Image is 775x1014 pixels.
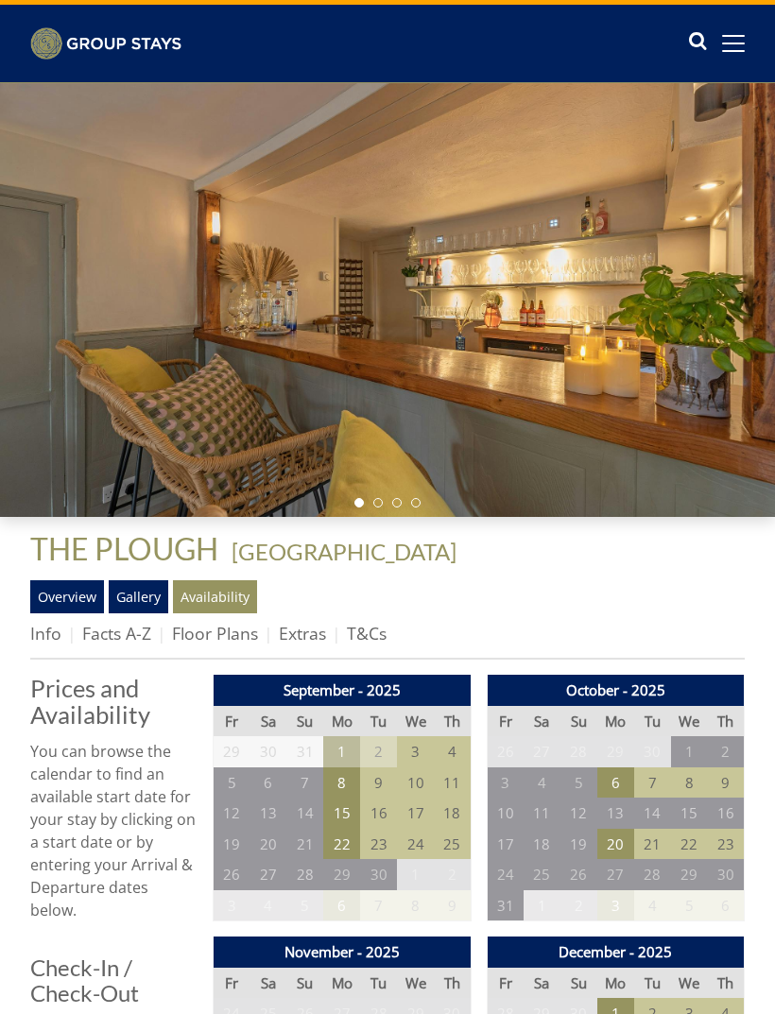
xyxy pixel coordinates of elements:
th: Sa [524,706,560,737]
a: THE PLOUGH [30,530,224,567]
td: 27 [597,859,634,890]
th: Tu [634,968,671,999]
td: 19 [560,829,597,860]
td: 27 [250,859,286,890]
td: 31 [286,736,323,767]
td: 8 [671,767,708,799]
td: 29 [597,736,634,767]
td: 30 [250,736,286,767]
span: THE PLOUGH [30,530,218,567]
td: 26 [487,736,524,767]
td: 2 [560,890,597,921]
td: 2 [708,736,745,767]
td: 23 [360,829,397,860]
th: September - 2025 [214,675,472,706]
td: 11 [524,798,560,829]
th: Tu [360,706,397,737]
td: 4 [524,767,560,799]
td: 10 [397,767,434,799]
th: We [397,706,434,737]
td: 4 [250,890,286,921]
th: Su [286,968,323,999]
td: 5 [560,767,597,799]
td: 6 [250,767,286,799]
td: 28 [286,859,323,890]
td: 26 [214,859,250,890]
td: 3 [214,890,250,921]
td: 30 [360,859,397,890]
th: November - 2025 [214,937,472,968]
h3: Check-In / Check-Out [30,955,198,1005]
td: 1 [397,859,434,890]
td: 4 [434,736,471,767]
td: 12 [214,798,250,829]
th: Mo [597,968,634,999]
a: Prices and Availability [30,675,198,728]
td: 6 [323,890,360,921]
td: 30 [708,859,745,890]
td: 1 [323,736,360,767]
td: 3 [487,767,524,799]
td: 29 [671,859,708,890]
a: Info [30,622,61,644]
th: Th [434,968,471,999]
th: Th [434,706,471,737]
td: 21 [634,829,671,860]
th: Fr [214,968,250,999]
td: 2 [360,736,397,767]
td: 5 [286,890,323,921]
td: 27 [524,736,560,767]
td: 9 [360,767,397,799]
th: Su [560,706,597,737]
td: 24 [397,829,434,860]
a: Extras [279,622,326,644]
td: 16 [360,798,397,829]
td: 17 [397,798,434,829]
td: 14 [286,798,323,829]
td: 14 [634,798,671,829]
span: - [224,538,456,565]
th: Fr [487,968,524,999]
td: 1 [671,736,708,767]
th: Tu [634,706,671,737]
td: 2 [434,859,471,890]
td: 17 [487,829,524,860]
td: 18 [434,798,471,829]
th: We [671,968,708,999]
td: 11 [434,767,471,799]
th: Mo [323,706,360,737]
td: 5 [671,890,708,921]
a: Facts A-Z [82,622,151,644]
td: 5 [214,767,250,799]
td: 19 [214,829,250,860]
td: 30 [634,736,671,767]
th: Su [286,706,323,737]
th: October - 2025 [487,675,745,706]
td: 9 [434,890,471,921]
td: 1 [524,890,560,921]
a: [GEOGRAPHIC_DATA] [232,538,456,565]
th: Tu [360,968,397,999]
img: Group Stays [30,27,181,60]
th: Sa [250,968,286,999]
th: December - 2025 [487,937,745,968]
td: 22 [323,829,360,860]
td: 28 [634,859,671,890]
th: Sa [524,968,560,999]
th: Mo [323,968,360,999]
td: 3 [597,890,634,921]
td: 15 [323,798,360,829]
a: Floor Plans [172,622,258,644]
th: We [671,706,708,737]
td: 16 [708,798,745,829]
td: 4 [634,890,671,921]
td: 26 [560,859,597,890]
td: 28 [560,736,597,767]
td: 13 [597,798,634,829]
td: 25 [434,829,471,860]
th: Th [708,968,745,999]
td: 29 [214,736,250,767]
th: Fr [214,706,250,737]
th: Sa [250,706,286,737]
